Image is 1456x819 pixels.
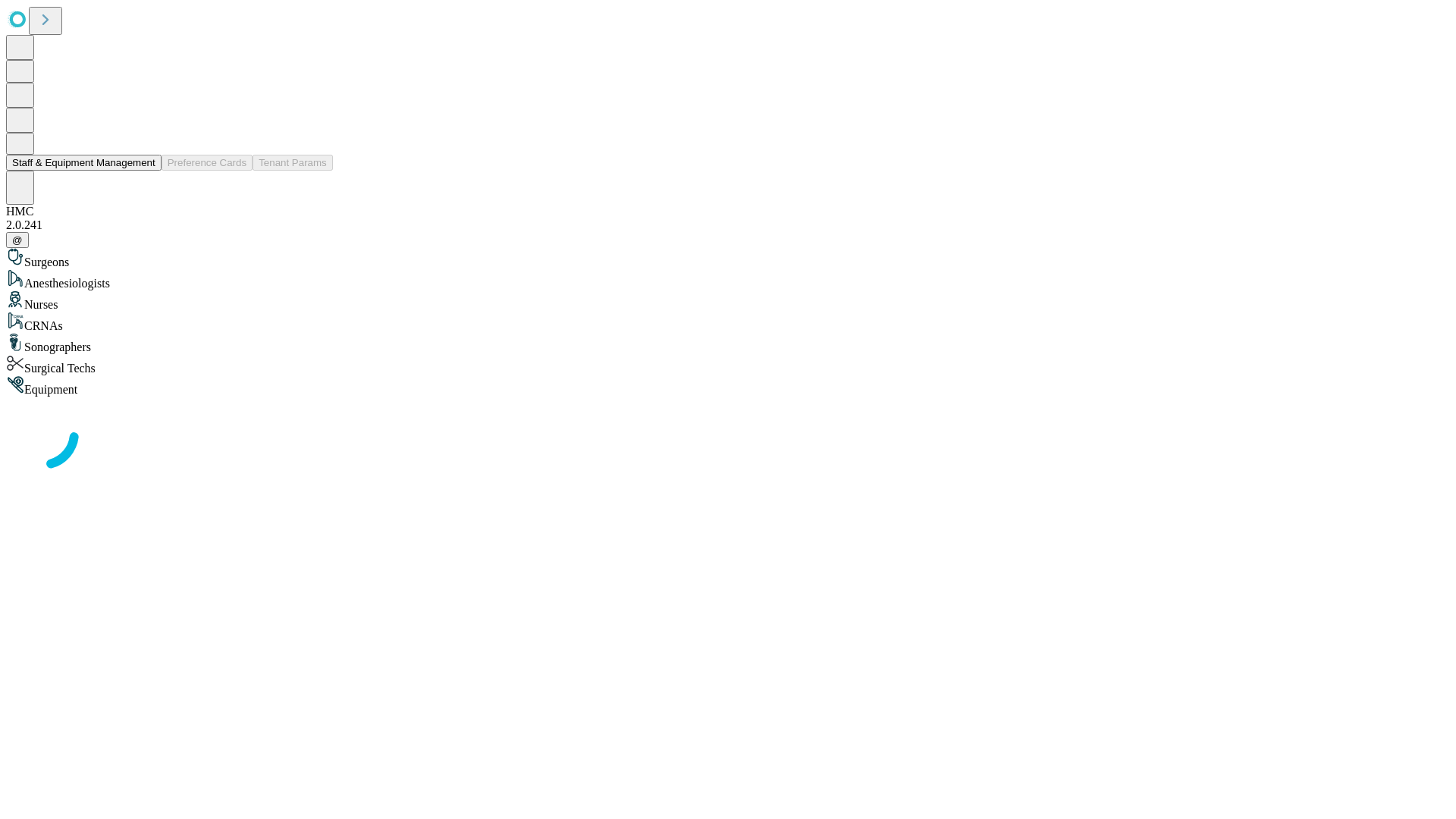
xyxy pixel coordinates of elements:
[6,333,1450,354] div: Sonographers
[12,234,23,246] span: @
[6,218,1450,232] div: 2.0.241
[6,155,162,171] button: Staff & Equipment Management
[6,290,1450,312] div: Nurses
[6,269,1450,290] div: Anesthesiologists
[162,155,253,171] button: Preference Cards
[6,205,1450,218] div: HMC
[6,375,1450,397] div: Equipment
[6,312,1450,333] div: CRNAs
[6,354,1450,375] div: Surgical Techs
[253,155,333,171] button: Tenant Params
[6,232,29,248] button: @
[6,248,1450,269] div: Surgeons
